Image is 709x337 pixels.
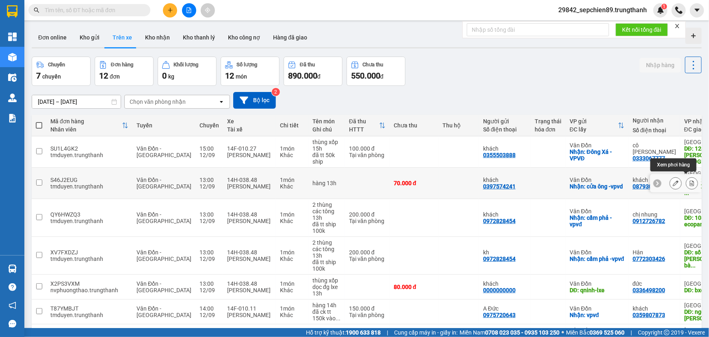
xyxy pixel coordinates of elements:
[633,218,665,224] div: 0912726782
[280,177,304,183] div: 1 món
[312,152,341,165] div: đã tt 50k ship
[199,145,219,152] div: 15:00
[345,115,390,136] th: Toggle SortBy
[483,256,516,262] div: 0972828454
[32,95,121,108] input: Select a date range.
[280,280,304,287] div: 1 món
[633,117,676,124] div: Người nhận
[483,126,527,133] div: Số điện thoại
[570,142,624,149] div: Vân Đồn
[442,122,475,129] div: Thu hộ
[237,62,258,68] div: Số lượng
[570,256,624,262] div: Nhận: cẩm phả -vpvđ
[227,183,272,190] div: [PERSON_NAME]
[312,239,341,259] div: 2 thùng các tông 13h
[267,28,314,47] button: Hàng đã giao
[280,218,304,224] div: Khác
[50,177,128,183] div: S46J2EUG
[570,287,624,293] div: DĐ: qninh-lxe
[158,57,217,86] button: Khối lượng0kg
[664,330,670,335] span: copyright
[9,283,16,291] span: question-circle
[227,256,272,262] div: [PERSON_NAME]
[45,6,141,15] input: Tìm tên, số ĐT hoặc mã đơn
[535,118,562,125] div: Trạng thái
[199,152,219,158] div: 12/09
[227,211,272,218] div: 14H-038.48
[631,328,632,337] span: |
[50,256,128,262] div: tmduyen.trungthanh
[272,88,280,96] sup: 2
[312,309,341,322] div: đã ck tt 150k vào tk lúc 13h11' ngày 12/9
[570,280,624,287] div: Vân Đồn
[8,33,17,41] img: dashboard-icon
[394,180,434,186] div: 70.000 đ
[633,211,676,218] div: chị nhung
[73,28,106,47] button: Kho gửi
[199,312,219,318] div: 12/09
[485,329,559,336] strong: 0708 023 035 - 0935 103 250
[227,177,272,183] div: 14H-038.48
[312,302,341,309] div: hàng 14h
[336,315,340,322] span: ...
[312,221,341,234] div: đã tt ship 100k
[199,249,219,256] div: 13:00
[483,249,527,256] div: kh
[661,4,667,9] sup: 1
[280,305,304,312] div: 1 món
[199,256,219,262] div: 12/09
[163,3,177,18] button: plus
[199,305,219,312] div: 14:00
[280,211,304,218] div: 1 món
[110,73,120,80] span: đơn
[36,71,41,81] span: 7
[483,177,527,183] div: khách
[42,73,61,80] span: chuyến
[168,73,174,80] span: kg
[199,122,219,129] div: Chuyến
[483,211,527,218] div: khách
[9,302,16,309] span: notification
[394,284,434,290] div: 80.000 đ
[284,57,343,86] button: Đã thu890.000đ
[633,249,676,256] div: Hân
[280,249,304,256] div: 1 món
[633,280,676,287] div: đức
[8,53,17,61] img: warehouse-icon
[199,177,219,183] div: 13:00
[176,28,221,47] button: Kho thanh lý
[199,183,219,190] div: 12/09
[349,312,386,318] div: Tại văn phòng
[317,73,321,80] span: đ
[8,73,17,82] img: warehouse-icon
[280,287,304,293] div: Khác
[351,71,380,81] span: 550.000
[227,152,272,158] div: [PERSON_NAME]
[300,62,315,68] div: Đã thu
[50,305,128,312] div: T87YMBJT
[50,126,122,133] div: Nhân viên
[691,262,696,269] span: ...
[590,329,624,336] strong: 0369 525 060
[483,145,527,152] div: khách
[570,249,624,256] div: Vân Đồn
[227,118,272,125] div: Xe
[483,183,516,190] div: 0397574241
[566,328,624,337] span: Miền Bắc
[221,28,267,47] button: Kho công nợ
[227,249,272,256] div: 14H-038.48
[633,127,676,133] div: Số điện thoại
[347,57,405,86] button: Chưa thu550.000đ
[312,259,341,272] div: đã tt ship 100k
[50,118,122,125] div: Mã đơn hàng
[8,265,17,273] img: warehouse-icon
[670,177,682,189] div: Sửa đơn hàng
[306,328,381,337] span: Hỗ trợ kỹ thuật:
[570,126,618,133] div: ĐC lấy
[312,118,341,125] div: Tên món
[46,115,132,136] th: Toggle SortBy
[349,305,386,312] div: 150.000 đ
[9,320,16,328] span: message
[570,118,618,125] div: VP gửi
[684,190,689,196] span: ...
